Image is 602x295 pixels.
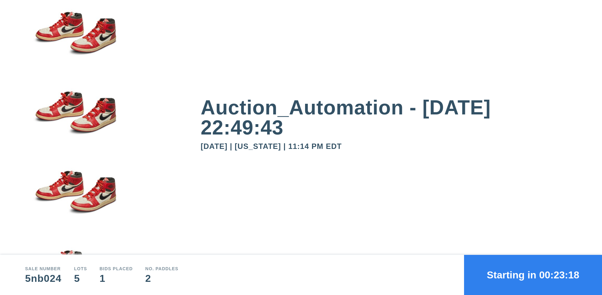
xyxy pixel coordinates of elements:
button: Starting in 00:23:18 [464,255,602,295]
div: Sale number [25,266,61,271]
img: small [25,80,125,159]
div: Auction_Automation - [DATE] 22:49:43 [201,97,577,138]
div: 5nb024 [25,273,61,283]
div: [DATE] | [US_STATE] | 11:14 PM EDT [201,143,577,150]
div: 1 [100,273,133,283]
div: 2 [145,273,178,283]
img: small [25,0,125,80]
div: Lots [74,266,87,271]
div: 5 [74,273,87,283]
div: No. Paddles [145,266,178,271]
img: small [25,159,125,239]
div: Bids Placed [100,266,133,271]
